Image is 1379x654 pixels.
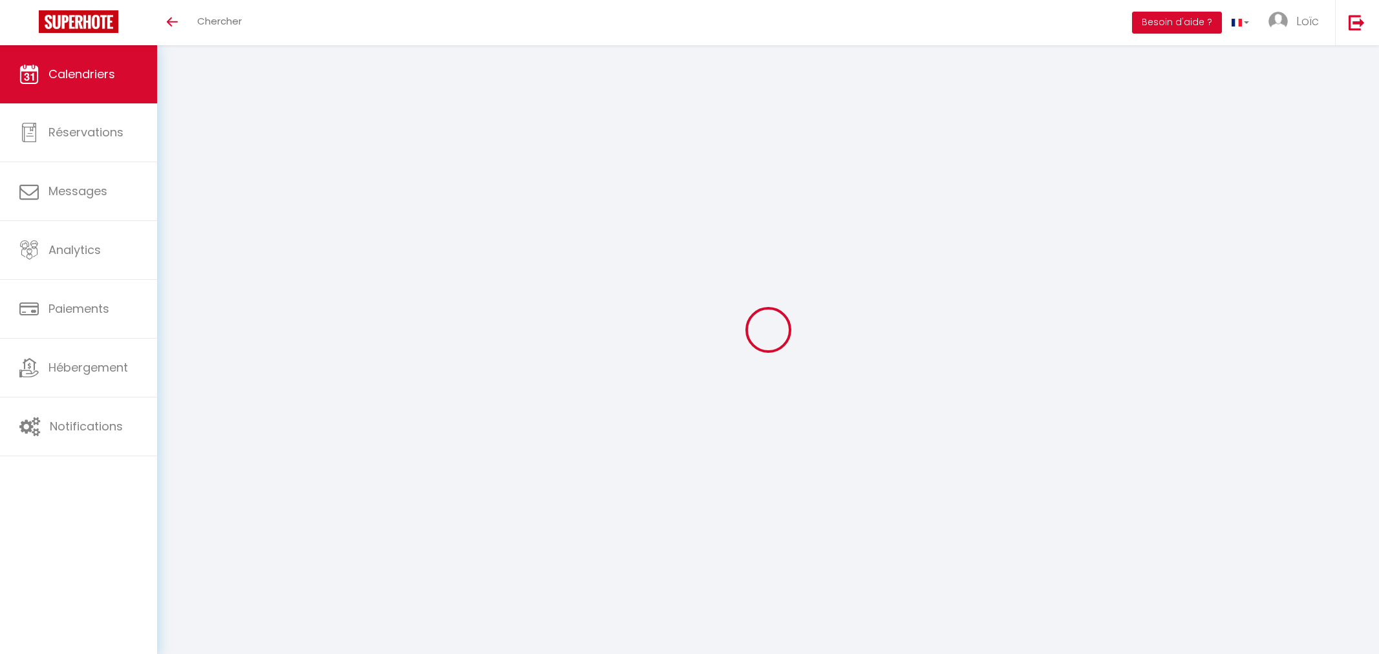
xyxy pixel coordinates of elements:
[48,183,107,199] span: Messages
[1296,13,1319,29] span: Loïc
[1132,12,1222,34] button: Besoin d'aide ?
[48,301,109,317] span: Paiements
[50,418,123,434] span: Notifications
[48,124,123,140] span: Réservations
[48,66,115,82] span: Calendriers
[48,242,101,258] span: Analytics
[39,10,118,33] img: Super Booking
[1349,14,1365,30] img: logout
[197,14,242,28] span: Chercher
[1268,12,1288,31] img: ...
[48,359,128,375] span: Hébergement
